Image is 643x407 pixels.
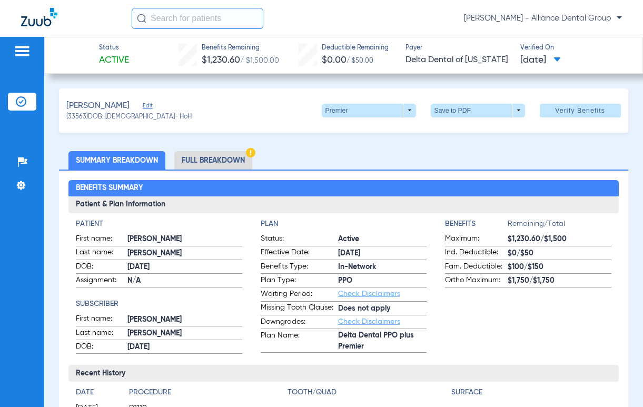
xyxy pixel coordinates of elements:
span: $1,230.60/$1,500 [508,234,611,245]
span: Downgrades: [261,316,338,329]
span: Remaining/Total [508,219,611,233]
span: Effective Date: [261,247,338,260]
span: / $1,500.00 [240,57,279,64]
span: [DATE] [127,262,242,273]
span: [PERSON_NAME] [127,328,242,339]
span: $1,750/$1,750 [508,275,611,286]
span: [DATE] [338,248,427,259]
span: $0.00 [322,55,347,65]
img: Search Icon [137,14,146,23]
span: Does not apply [338,303,427,314]
span: DOB: [76,341,127,354]
app-breakdown-title: Tooth/Quad [288,387,448,402]
span: Active [99,54,129,67]
span: Status [99,44,129,53]
span: Maximum: [445,233,508,246]
h4: Surface [451,387,611,398]
span: [PERSON_NAME] - Alliance Dental Group [464,13,622,24]
span: Delta Dental PPO plus Premier [338,330,427,352]
button: Premier [322,104,416,117]
span: Assignment: [76,275,127,287]
h2: Benefits Summary [68,180,619,197]
app-breakdown-title: Procedure [129,387,284,402]
input: Search for patients [132,8,263,29]
span: $1,230.60 [202,55,240,65]
a: Check Disclaimers [338,318,400,325]
app-breakdown-title: Date [76,387,120,402]
span: $0/$50 [508,248,611,259]
h4: Date [76,387,120,398]
img: Hazard [246,148,255,157]
span: [DATE] [520,54,561,67]
span: Plan Name: [261,330,338,352]
span: (33563) DOB: [DEMOGRAPHIC_DATA] - HoH [66,113,192,122]
span: $100/$150 [508,262,611,273]
span: Delta Dental of [US_STATE] [405,54,511,67]
span: Payer [405,44,511,53]
h4: Tooth/Quad [288,387,448,398]
span: Benefits Remaining [202,44,279,53]
li: Summary Breakdown [68,151,165,170]
span: [PERSON_NAME] [66,100,130,113]
span: [PERSON_NAME] [127,314,242,325]
li: Full Breakdown [174,151,252,170]
app-breakdown-title: Surface [451,387,611,402]
button: Verify Benefits [540,104,621,117]
span: / $50.00 [347,58,373,64]
span: First name: [76,313,127,326]
span: Verify Benefits [555,106,605,115]
span: Benefits Type: [261,261,338,274]
span: Verified On [520,44,626,53]
span: Fam. Deductible: [445,261,508,274]
span: Ortho Maximum: [445,275,508,287]
h4: Benefits [445,219,508,230]
h4: Subscriber [76,299,242,310]
span: Ind. Deductible: [445,247,508,260]
span: Last name: [76,327,127,340]
h3: Recent History [68,365,619,382]
h4: Procedure [129,387,284,398]
span: Deductible Remaining [322,44,389,53]
img: hamburger-icon [14,45,31,57]
img: Zuub Logo [21,8,57,26]
h4: Plan [261,219,427,230]
span: Plan Type: [261,275,338,287]
button: Save to PDF [431,104,525,117]
span: [PERSON_NAME] [127,234,242,245]
h4: Patient [76,219,242,230]
span: In-Network [338,262,427,273]
span: Waiting Period: [261,289,338,301]
span: Active [338,234,427,245]
span: N/A [127,275,242,286]
span: Edit [143,102,152,112]
span: DOB: [76,261,127,274]
span: First name: [76,233,127,246]
span: [DATE] [127,342,242,353]
span: [PERSON_NAME] [127,248,242,259]
span: Status: [261,233,338,246]
span: Last name: [76,247,127,260]
app-breakdown-title: Benefits [445,219,508,233]
a: Check Disclaimers [338,290,400,297]
span: Missing Tooth Clause: [261,302,338,315]
span: PPO [338,275,427,286]
h3: Patient & Plan Information [68,196,619,213]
